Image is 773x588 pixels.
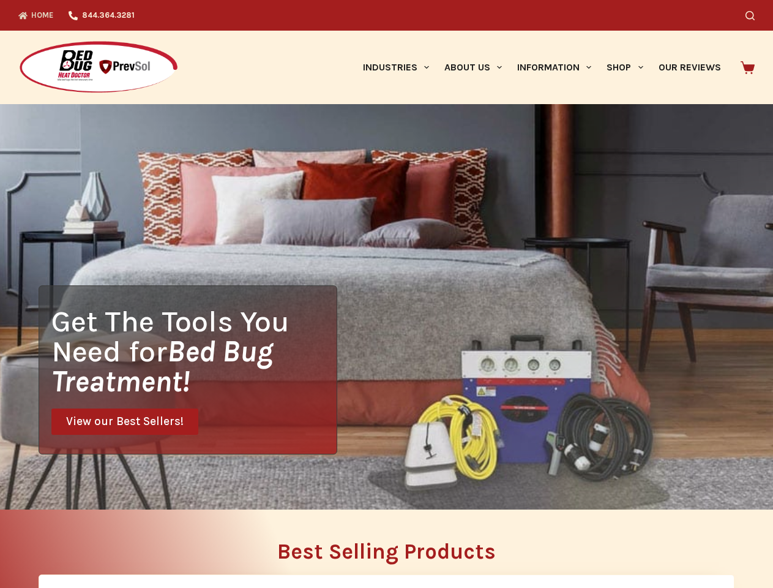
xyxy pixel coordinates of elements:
h2: Best Selling Products [39,541,734,562]
i: Bed Bug Treatment! [51,334,273,399]
a: Industries [355,31,436,104]
span: View our Best Sellers! [66,416,184,428]
a: About Us [436,31,509,104]
button: Search [745,11,755,20]
a: Information [510,31,599,104]
a: Our Reviews [651,31,728,104]
a: View our Best Sellers! [51,409,198,435]
h1: Get The Tools You Need for [51,306,337,396]
img: Prevsol/Bed Bug Heat Doctor [18,40,179,95]
nav: Primary [355,31,728,104]
a: Shop [599,31,651,104]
